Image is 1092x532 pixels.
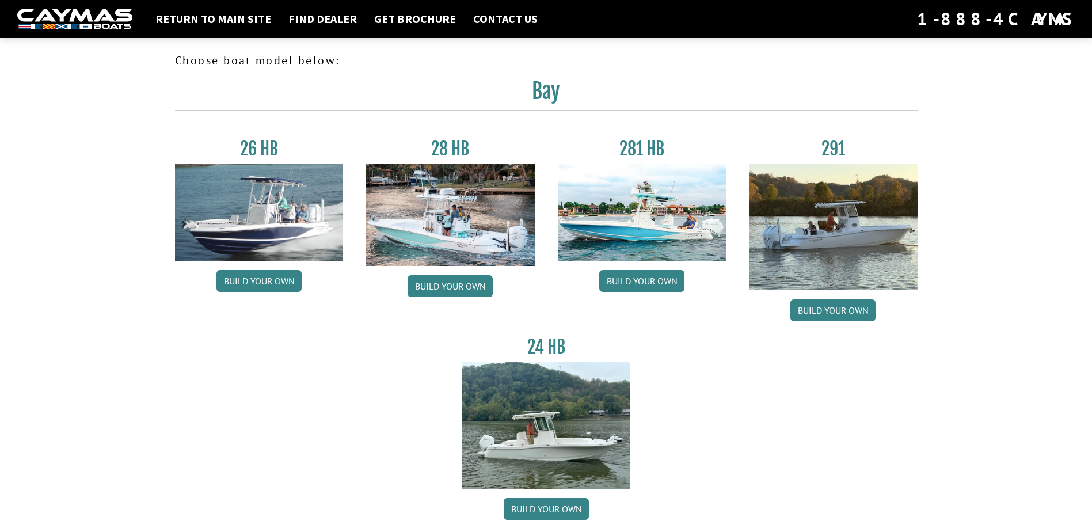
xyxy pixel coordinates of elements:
img: 28_hb_thumbnail_for_caymas_connect.jpg [366,164,535,266]
a: Build your own [504,498,589,520]
h2: Bay [175,78,918,111]
a: Build your own [216,270,302,292]
a: Build your own [599,270,684,292]
h3: 28 HB [366,138,535,159]
img: 26_new_photo_resized.jpg [175,164,344,261]
img: 28-hb-twin.jpg [558,164,726,261]
div: 1-888-4CAYMAS [917,6,1075,32]
img: 291_Thumbnail.jpg [749,164,918,290]
h3: 291 [749,138,918,159]
h3: 24 HB [462,336,630,358]
a: Get Brochure [368,12,462,26]
img: 24_HB_thumbnail.jpg [462,362,630,488]
a: Find Dealer [283,12,363,26]
h3: 281 HB [558,138,726,159]
p: Choose boat model below: [175,52,918,69]
img: white-logo-c9c8dbefe5ff5ceceb0f0178aa75bf4bb51f6bca0971e226c86eb53dfe498488.png [17,9,132,30]
a: Return to main site [150,12,277,26]
a: Build your own [408,275,493,297]
a: Build your own [790,299,876,321]
h3: 26 HB [175,138,344,159]
a: Contact Us [467,12,543,26]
